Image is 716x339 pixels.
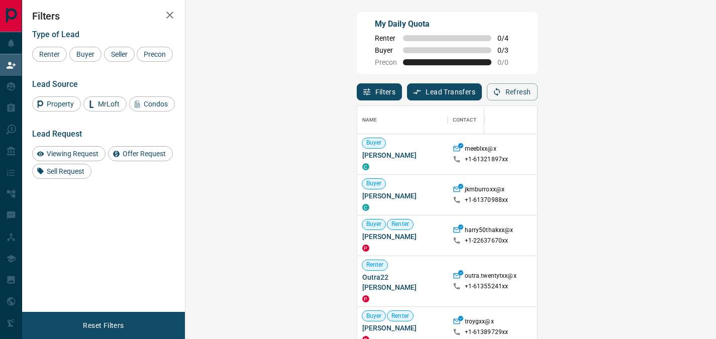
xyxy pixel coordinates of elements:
[140,50,169,58] span: Precon
[32,146,106,161] div: Viewing Request
[362,204,369,211] div: condos.ca
[32,10,175,22] h2: Filters
[140,100,171,108] span: Condos
[129,96,175,111] div: Condos
[497,58,520,66] span: 0 / 0
[387,220,413,229] span: Renter
[362,106,377,134] div: Name
[362,220,386,229] span: Buyer
[375,46,397,54] span: Buyer
[76,317,130,334] button: Reset Filters
[32,96,81,111] div: Property
[43,100,77,108] span: Property
[362,272,443,292] span: Outra22 [PERSON_NAME]
[375,18,520,30] p: My Daily Quota
[362,179,386,188] span: Buyer
[362,191,443,201] span: [PERSON_NAME]
[108,146,173,161] div: Offer Request
[465,145,496,155] p: meeblxx@x
[108,50,131,58] span: Seller
[465,328,508,336] p: +1- 61389729xx
[362,245,369,252] div: property.ca
[362,261,388,269] span: Renter
[362,312,386,320] span: Buyer
[387,312,413,320] span: Renter
[465,185,505,196] p: jkmburroxx@x
[362,295,369,302] div: property.ca
[32,79,78,89] span: Lead Source
[375,58,397,66] span: Precon
[362,232,443,242] span: [PERSON_NAME]
[94,100,123,108] span: MrLoft
[465,237,508,245] p: +1- 22637670xx
[43,167,88,175] span: Sell Request
[465,282,508,291] p: +1- 61355241xx
[362,150,443,160] span: [PERSON_NAME]
[69,47,101,62] div: Buyer
[36,50,63,58] span: Renter
[453,106,477,134] div: Contact
[357,83,402,100] button: Filters
[43,150,102,158] span: Viewing Request
[119,150,169,158] span: Offer Request
[362,139,386,147] span: Buyer
[32,30,79,39] span: Type of Lead
[497,34,520,42] span: 0 / 4
[73,50,98,58] span: Buyer
[375,34,397,42] span: Renter
[465,155,508,164] p: +1- 61321897xx
[465,317,494,328] p: troygxx@x
[362,163,369,170] div: condos.ca
[465,226,514,237] p: harry50thakxx@x
[32,164,91,179] div: Sell Request
[497,46,520,54] span: 0 / 3
[465,272,517,282] p: outra.twentytxx@x
[465,196,508,204] p: +1- 61370988xx
[362,323,443,333] span: [PERSON_NAME]
[32,129,82,139] span: Lead Request
[32,47,67,62] div: Renter
[487,83,538,100] button: Refresh
[83,96,127,111] div: MrLoft
[104,47,135,62] div: Seller
[137,47,173,62] div: Precon
[407,83,482,100] button: Lead Transfers
[357,106,448,134] div: Name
